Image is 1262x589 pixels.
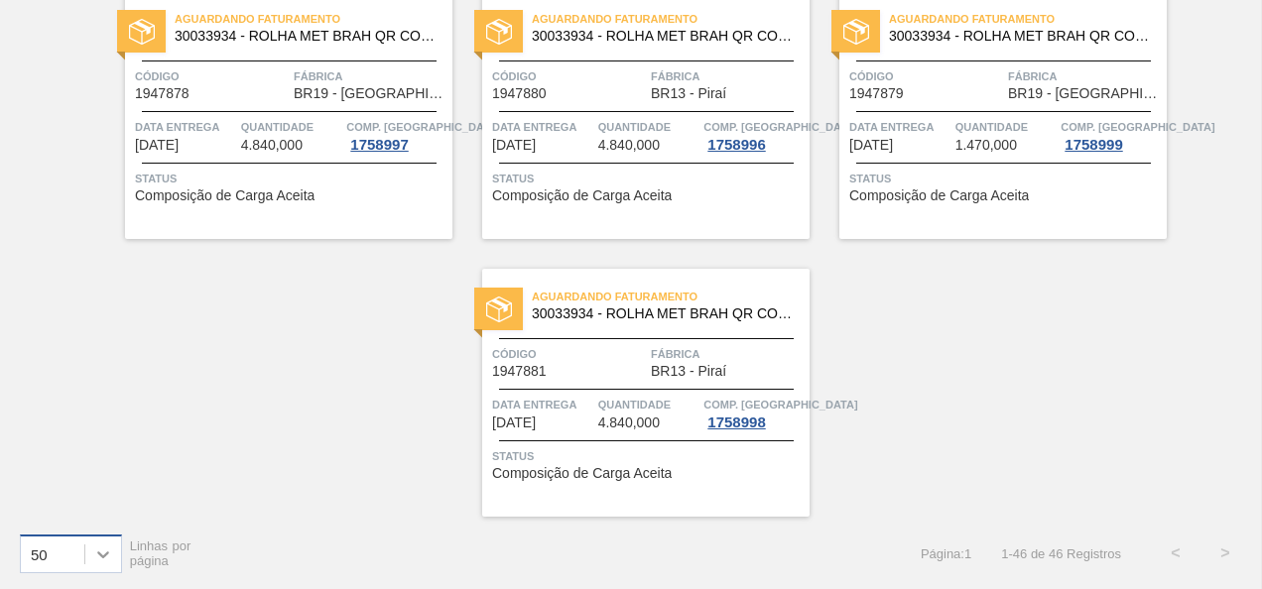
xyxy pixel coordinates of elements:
[651,344,805,364] span: Fábrica
[1200,529,1250,578] button: >
[651,364,726,379] span: BR13 - Piraí
[849,138,893,153] span: 08/12/2025
[1061,117,1214,137] span: Comp. Carga
[492,138,536,153] span: 01/12/2025
[486,19,512,45] img: status
[598,117,699,137] span: Quantidade
[1061,117,1162,153] a: Comp. [GEOGRAPHIC_DATA]1758999
[532,9,810,29] span: Aguardando Faturamento
[492,86,547,101] span: 1947880
[294,86,447,101] span: BR19 - Nova Rio
[492,364,547,379] span: 1947881
[175,29,437,44] span: 30033934 - ROLHA MET BRAH QR CODE 021CX105
[135,86,189,101] span: 1947878
[843,19,869,45] img: status
[492,446,805,466] span: Status
[492,66,646,86] span: Código
[1008,86,1162,101] span: BR19 - Nova Rio
[241,138,303,153] span: 4.840,000
[294,66,447,86] span: Fábrica
[492,415,536,430] span: 08/12/2025
[135,169,447,188] span: Status
[346,117,500,137] span: Comp. Carga
[492,395,593,414] span: Data entrega
[703,414,769,430] div: 1758998
[598,395,699,414] span: Quantidade
[703,395,857,414] span: Comp. Carga
[651,66,805,86] span: Fábrica
[1061,137,1126,153] div: 1758999
[703,117,857,137] span: Comp. Carga
[532,306,794,321] span: 30033934 - ROLHA MET BRAH QR CODE 021CX105
[849,66,1003,86] span: Código
[598,138,660,153] span: 4.840,000
[889,29,1151,44] span: 30033934 - ROLHA MET BRAH QR CODE 021CX105
[452,269,810,517] a: statusAguardando Faturamento30033934 - ROLHA MET BRAH QR CODE 021CX105Código1947881FábricaBR13 - ...
[486,296,512,322] img: status
[175,9,452,29] span: Aguardando Faturamento
[135,66,289,86] span: Código
[129,19,155,45] img: status
[849,117,950,137] span: Data entrega
[492,344,646,364] span: Código
[849,86,904,101] span: 1947879
[955,117,1057,137] span: Quantidade
[703,117,805,153] a: Comp. [GEOGRAPHIC_DATA]1758996
[1151,529,1200,578] button: <
[955,138,1017,153] span: 1.470,000
[598,415,660,430] span: 4.840,000
[889,9,1167,29] span: Aguardando Faturamento
[492,117,593,137] span: Data entrega
[921,546,971,561] span: Página : 1
[1001,546,1121,561] span: 1 - 46 de 46 Registros
[135,117,236,137] span: Data entrega
[492,466,672,481] span: Composição de Carga Aceita
[135,138,179,153] span: 01/12/2025
[703,395,805,430] a: Comp. [GEOGRAPHIC_DATA]1758998
[135,188,315,203] span: Composição de Carga Aceita
[130,538,191,568] span: Linhas por página
[492,188,672,203] span: Composição de Carga Aceita
[651,86,726,101] span: BR13 - Piraí
[703,137,769,153] div: 1758996
[346,117,447,153] a: Comp. [GEOGRAPHIC_DATA]1758997
[532,287,810,306] span: Aguardando Faturamento
[241,117,342,137] span: Quantidade
[849,169,1162,188] span: Status
[492,169,805,188] span: Status
[849,188,1029,203] span: Composição de Carga Aceita
[31,545,48,562] div: 50
[1008,66,1162,86] span: Fábrica
[346,137,412,153] div: 1758997
[532,29,794,44] span: 30033934 - ROLHA MET BRAH QR CODE 021CX105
